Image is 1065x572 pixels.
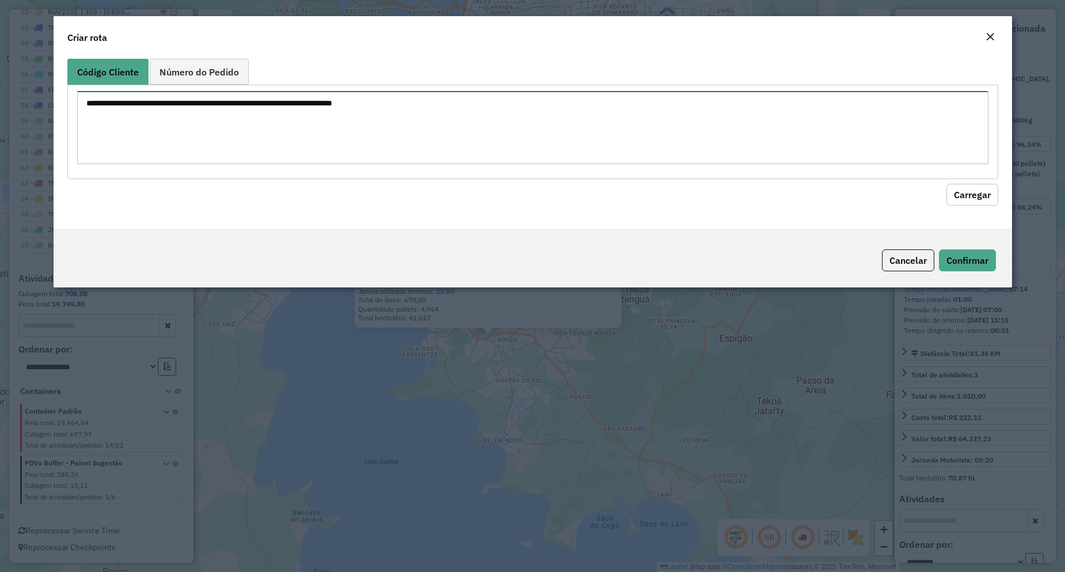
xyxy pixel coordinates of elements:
button: Carregar [946,184,998,206]
button: Close [982,30,998,45]
span: Número do Pedido [159,67,239,77]
span: Código Cliente [77,67,139,77]
button: Confirmar [939,249,996,271]
em: Fechar [986,32,995,41]
h4: Criar rota [67,31,107,44]
button: Cancelar [882,249,934,271]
